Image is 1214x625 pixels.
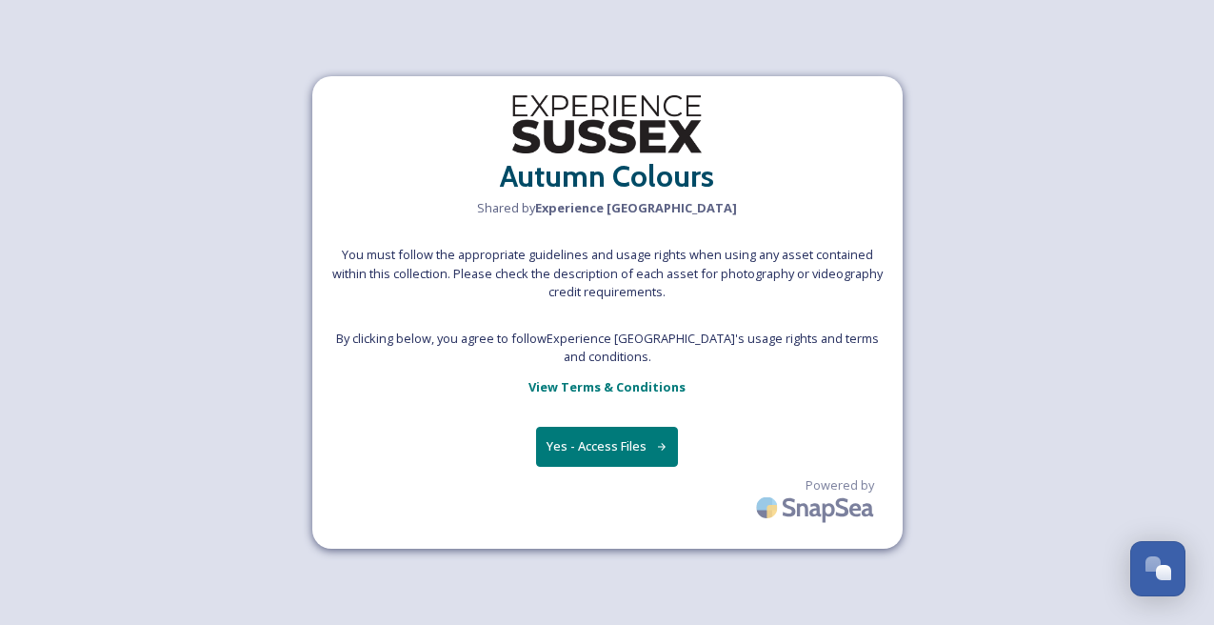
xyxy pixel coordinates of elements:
[512,95,703,153] img: WSCC%20ES%20Logo%20-%20Primary%20-%20Black.png
[331,330,884,366] span: By clicking below, you agree to follow Experience [GEOGRAPHIC_DATA] 's usage rights and terms and...
[477,199,737,217] span: Shared by
[528,378,686,395] strong: View Terms & Conditions
[535,199,737,216] strong: Experience [GEOGRAPHIC_DATA]
[1130,541,1185,596] button: Open Chat
[500,153,714,199] h2: Autumn Colours
[750,485,884,530] img: SnapSea Logo
[528,375,686,398] a: View Terms & Conditions
[331,246,884,301] span: You must follow the appropriate guidelines and usage rights when using any asset contained within...
[806,476,874,494] span: Powered by
[536,427,679,466] button: Yes - Access Files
